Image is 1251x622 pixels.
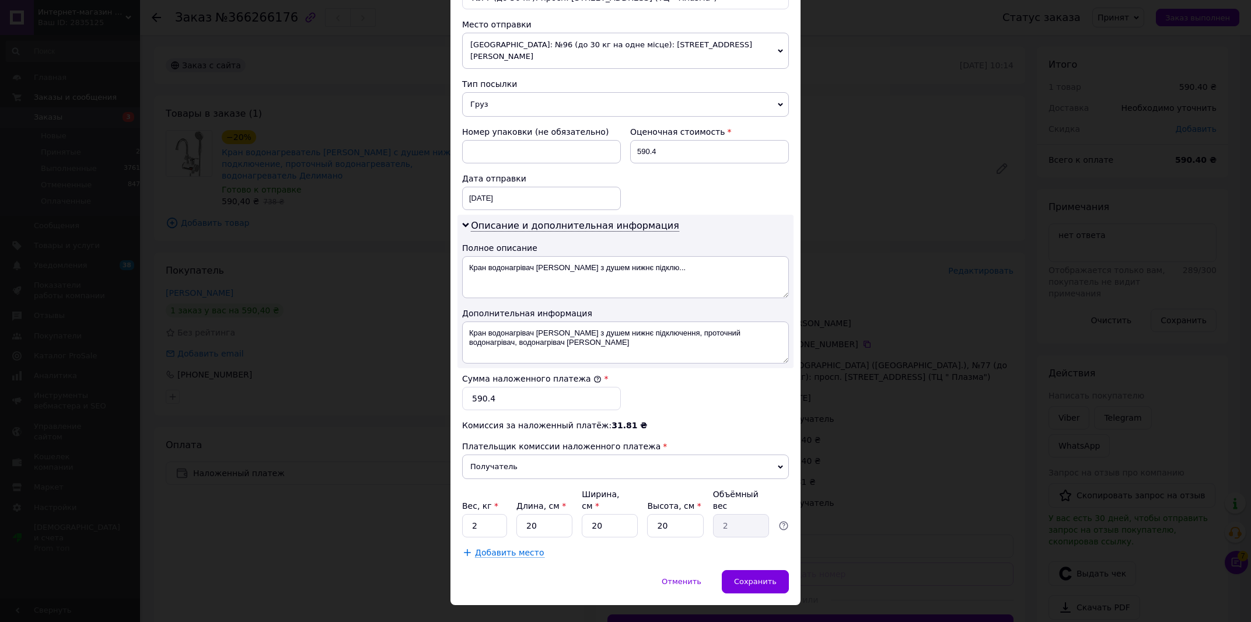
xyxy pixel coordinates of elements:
[462,242,789,254] div: Полное описание
[462,455,789,479] span: Получатель
[462,256,789,298] textarea: Кран водонагрівач [PERSON_NAME] з душем нижнє підклю...
[662,577,701,586] span: Отменить
[462,79,517,89] span: Тип посылки
[462,374,602,383] label: Сумма наложенного платежа
[630,126,789,138] div: Оценочная стоимость
[462,173,621,184] div: Дата отправки
[462,33,789,69] span: [GEOGRAPHIC_DATA]: №96 (до 30 кг на одне місце): [STREET_ADDRESS][PERSON_NAME]
[647,501,701,511] label: Высота, см
[462,322,789,364] textarea: Кран водонагрівач [PERSON_NAME] з душем нижнє підключення, проточний водонагрівач, водонагрівач [...
[611,421,647,430] span: 31.81 ₴
[475,548,544,558] span: Добавить место
[713,488,769,512] div: Объёмный вес
[462,420,789,431] div: Комиссия за наложенный платёж:
[462,20,532,29] span: Место отправки
[582,490,619,511] label: Ширина, см
[462,501,498,511] label: Вес, кг
[462,92,789,117] span: Груз
[734,577,777,586] span: Сохранить
[516,501,566,511] label: Длина, см
[471,220,679,232] span: Описание и дополнительная информация
[462,126,621,138] div: Номер упаковки (не обязательно)
[462,307,789,319] div: Дополнительная информация
[462,442,661,451] span: Плательщик комиссии наложенного платежа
